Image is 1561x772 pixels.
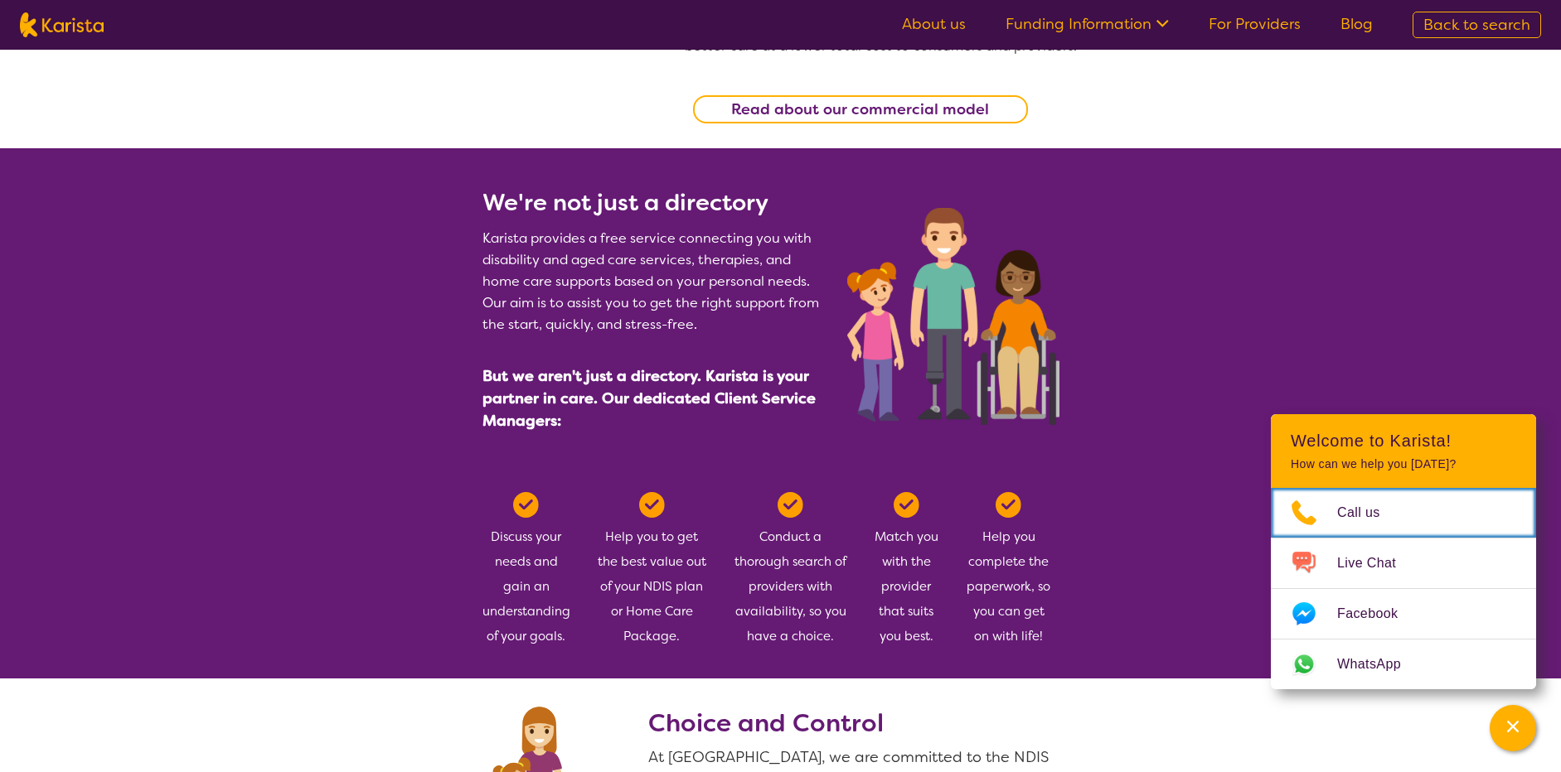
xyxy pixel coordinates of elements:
h2: Choice and Control [648,708,1079,738]
img: Tick [639,492,665,518]
a: For Providers [1209,14,1301,34]
div: Conduct a thorough search of providers with availability, so you have a choice. [734,492,847,649]
p: How can we help you [DATE]? [1291,457,1516,471]
div: Help you complete the paperwork, so you can get on with life! [965,492,1053,649]
div: Help you to get the best value out of your NDIS plan or Home Care Package. [597,492,707,649]
img: Participants [847,208,1059,425]
a: Blog [1340,14,1373,34]
div: Match you with the provider that suits you best. [874,492,938,649]
span: WhatsApp [1337,652,1421,677]
span: Facebook [1337,601,1418,626]
div: Discuss your needs and gain an understanding of your goals. [482,492,570,649]
h2: We're not just a directory [482,188,827,218]
img: Tick [996,492,1021,518]
ul: Choose channel [1271,488,1536,689]
a: Web link opens in a new tab. [1271,639,1536,689]
span: But we aren't just a directory. Karista is your partner in care. Our dedicated Client Service Man... [482,366,816,431]
a: Back to search [1413,12,1541,38]
img: Tick [778,492,803,518]
h2: Welcome to Karista! [1291,431,1516,451]
a: Funding Information [1006,14,1169,34]
img: Karista logo [20,12,104,37]
b: Read about our commercial model [731,99,989,119]
span: Live Chat [1337,551,1416,576]
span: Back to search [1423,15,1530,35]
img: Tick [894,492,919,518]
img: Tick [513,492,539,518]
a: About us [902,14,966,34]
span: Call us [1337,500,1400,525]
p: Karista provides a free service connecting you with disability and aged care services, therapies,... [482,228,827,335]
div: Channel Menu [1271,414,1536,689]
button: Channel Menu [1490,705,1536,751]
